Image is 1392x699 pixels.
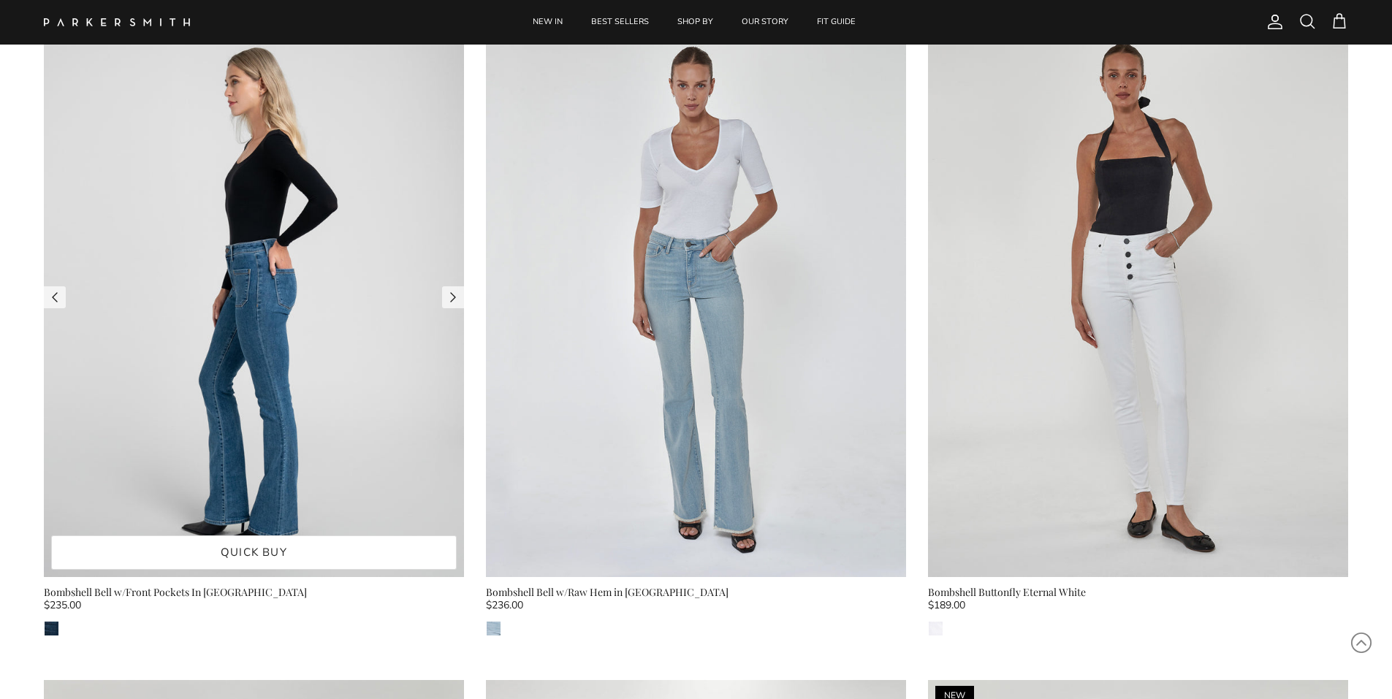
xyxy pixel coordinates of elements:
[1350,632,1372,654] svg: Scroll to Top
[928,584,1348,600] div: Bombshell Buttonfly Eternal White
[928,621,943,636] a: Eternal White
[486,584,906,636] a: Bombshell Bell w/Raw Hem in [GEOGRAPHIC_DATA] $236.00 Malibu
[44,621,59,636] a: Pacific
[486,584,906,600] div: Bombshell Bell w/Raw Hem in [GEOGRAPHIC_DATA]
[44,597,81,614] span: $235.00
[44,584,464,600] div: Bombshell Bell w/Front Pockets In [GEOGRAPHIC_DATA]
[486,597,523,614] span: $236.00
[44,18,190,26] img: Parker Smith
[45,622,58,635] img: Pacific
[1260,13,1284,31] a: Account
[487,622,501,635] img: Malibu
[928,584,1348,636] a: Bombshell Buttonfly Eternal White $189.00 Eternal White
[442,286,464,308] a: Next
[928,597,965,614] span: $189.00
[44,584,464,636] a: Bombshell Bell w/Front Pockets In [GEOGRAPHIC_DATA] $235.00 Pacific
[44,286,66,308] a: Previous
[929,622,943,635] img: Eternal White
[51,535,457,570] a: Quick buy
[486,621,501,636] a: Malibu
